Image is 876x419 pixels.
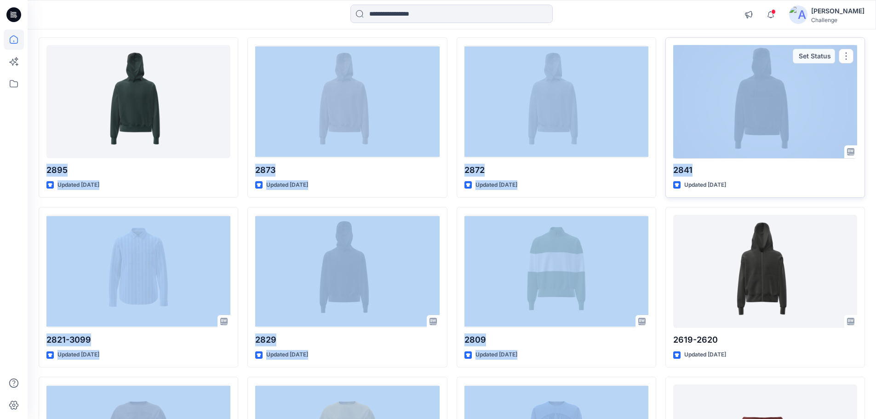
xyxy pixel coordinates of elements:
p: 2829 [255,333,439,346]
p: Updated [DATE] [266,350,308,360]
p: Updated [DATE] [475,350,517,360]
p: Updated [DATE] [684,350,726,360]
p: 2619-2620 [673,333,857,346]
p: 2895 [46,164,230,177]
a: 2821-3099 [46,215,230,328]
a: 2873 [255,45,439,159]
a: 2872 [464,45,648,159]
p: 2872 [464,164,648,177]
a: 2829 [255,215,439,328]
a: 2809 [464,215,648,328]
p: Updated [DATE] [684,180,726,190]
img: avatar [789,6,807,24]
p: 2809 [464,333,648,346]
a: 2619-2620 [673,215,857,328]
p: 2873 [255,164,439,177]
p: Updated [DATE] [266,180,308,190]
p: 2841 [673,164,857,177]
div: Challenge [811,17,865,23]
p: Updated [DATE] [475,180,517,190]
div: [PERSON_NAME] [811,6,865,17]
a: 2841 [673,45,857,159]
p: Updated [DATE] [57,180,99,190]
p: Updated [DATE] [57,350,99,360]
p: 2821-3099 [46,333,230,346]
a: 2895 [46,45,230,159]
